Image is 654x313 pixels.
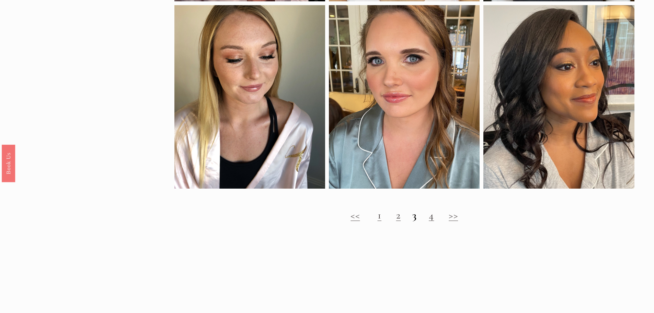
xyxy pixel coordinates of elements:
strong: 3 [412,209,417,222]
a: 1 [378,209,382,222]
a: >> [449,209,458,222]
a: Book Us [2,144,15,182]
a: 4 [429,209,434,222]
a: 2 [396,209,401,222]
a: << [351,209,360,222]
